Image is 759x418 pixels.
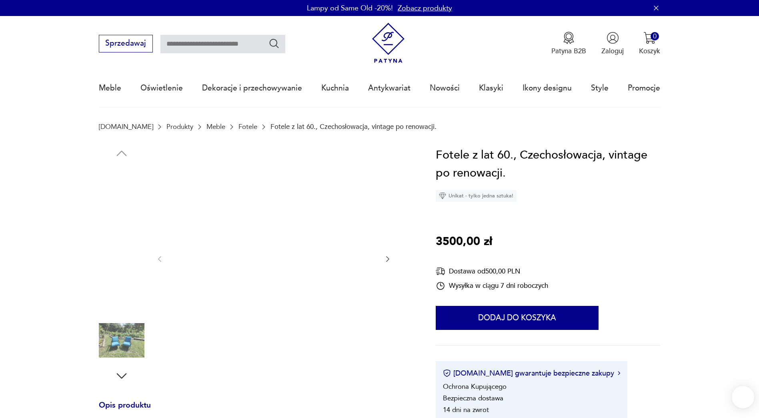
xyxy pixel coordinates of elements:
[436,146,661,183] h1: Fotele z lat 60., Czechosłowacja, vintage po renowacji.
[607,32,619,44] img: Ikonka użytkownika
[732,386,754,408] iframe: Smartsupp widget button
[99,70,121,107] a: Meble
[99,165,144,210] img: Zdjęcie produktu Fotele z lat 60., Czechosłowacja, vintage po renowacji.
[639,46,660,56] p: Koszyk
[563,32,575,44] img: Ikona medalu
[523,70,572,107] a: Ikony designu
[174,146,374,371] img: Zdjęcie produktu Fotele z lat 60., Czechosłowacja, vintage po renowacji.
[99,215,144,261] img: Zdjęcie produktu Fotele z lat 60., Czechosłowacja, vintage po renowacji.
[321,70,349,107] a: Kuchnia
[436,233,492,251] p: 3500,00 zł
[99,267,144,312] img: Zdjęcie produktu Fotele z lat 60., Czechosłowacja, vintage po renowacji.
[443,394,503,403] li: Bezpieczna dostawa
[443,405,489,414] li: 14 dni na zwrot
[443,369,451,377] img: Ikona certyfikatu
[601,32,624,56] button: Zaloguj
[443,368,620,378] button: [DOMAIN_NAME] gwarantuje bezpieczne zakupy
[639,32,660,56] button: 0Koszyk
[436,266,548,276] div: Dostawa od 500,00 PLN
[368,23,409,63] img: Patyna - sklep z meblami i dekoracjami vintage
[238,123,257,131] a: Fotele
[99,35,153,52] button: Sprzedawaj
[140,70,183,107] a: Oświetlenie
[436,281,548,291] div: Wysyłka w ciągu 7 dni roboczych
[651,32,659,40] div: 0
[206,123,225,131] a: Meble
[601,46,624,56] p: Zaloguj
[99,123,153,131] a: [DOMAIN_NAME]
[551,32,586,56] button: Patyna B2B
[439,192,446,199] img: Ikona diamentu
[643,32,656,44] img: Ikona koszyka
[443,382,507,391] li: Ochrona Kupującego
[99,41,153,47] a: Sprzedawaj
[436,306,599,330] button: Dodaj do koszyka
[436,190,517,202] div: Unikat - tylko jedna sztuka!
[551,46,586,56] p: Patyna B2B
[551,32,586,56] a: Ikona medaluPatyna B2B
[591,70,609,107] a: Style
[398,3,452,13] a: Zobacz produkty
[99,318,144,363] img: Zdjęcie produktu Fotele z lat 60., Czechosłowacja, vintage po renowacji.
[628,70,660,107] a: Promocje
[166,123,193,131] a: Produkty
[368,70,411,107] a: Antykwariat
[479,70,503,107] a: Klasyki
[436,266,445,276] img: Ikona dostawy
[202,70,302,107] a: Dekoracje i przechowywanie
[618,371,620,375] img: Ikona strzałki w prawo
[268,38,280,49] button: Szukaj
[430,70,460,107] a: Nowości
[270,123,437,131] p: Fotele z lat 60., Czechosłowacja, vintage po renowacji.
[307,3,393,13] p: Lampy od Same Old -20%!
